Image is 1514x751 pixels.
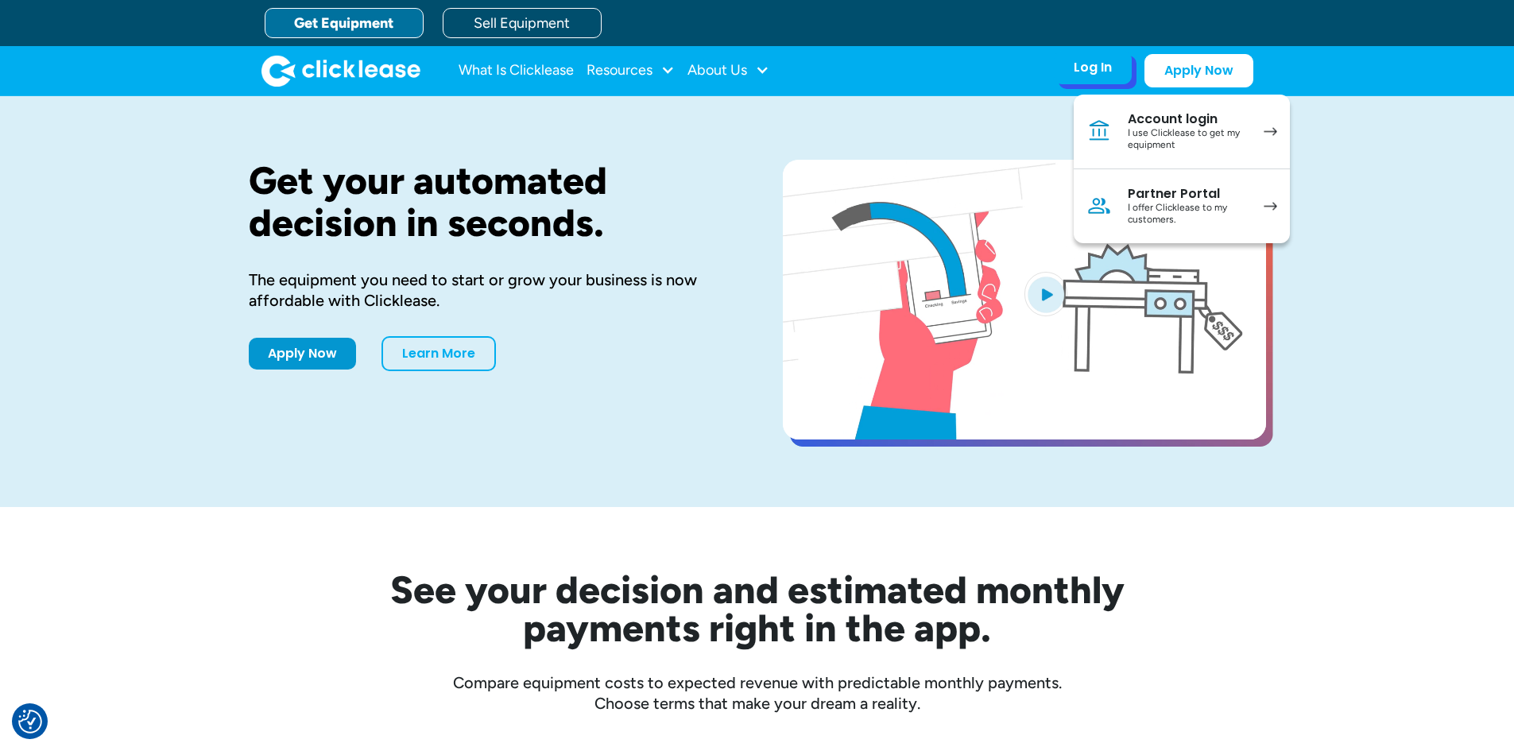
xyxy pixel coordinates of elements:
[687,55,769,87] div: About Us
[1024,272,1067,316] img: Blue play button logo on a light blue circular background
[1128,186,1248,202] div: Partner Portal
[1074,95,1290,169] a: Account loginI use Clicklease to get my equipment
[249,672,1266,714] div: Compare equipment costs to expected revenue with predictable monthly payments. Choose terms that ...
[1264,202,1277,211] img: arrow
[1074,60,1112,75] div: Log In
[1128,202,1248,226] div: I offer Clicklease to my customers.
[1074,95,1290,243] nav: Log In
[1264,127,1277,136] img: arrow
[261,55,420,87] img: Clicklease logo
[249,269,732,311] div: The equipment you need to start or grow your business is now affordable with Clicklease.
[1086,118,1112,144] img: Bank icon
[381,336,496,371] a: Learn More
[265,8,424,38] a: Get Equipment
[249,160,732,244] h1: Get your automated decision in seconds.
[1128,127,1248,152] div: I use Clicklease to get my equipment
[312,571,1202,647] h2: See your decision and estimated monthly payments right in the app.
[18,710,42,734] button: Consent Preferences
[1074,169,1290,243] a: Partner PortalI offer Clicklease to my customers.
[1144,54,1253,87] a: Apply Now
[1086,193,1112,219] img: Person icon
[18,710,42,734] img: Revisit consent button
[587,55,675,87] div: Resources
[1128,111,1248,127] div: Account login
[443,8,602,38] a: Sell Equipment
[261,55,420,87] a: home
[249,338,356,370] a: Apply Now
[459,55,574,87] a: What Is Clicklease
[783,160,1266,439] a: open lightbox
